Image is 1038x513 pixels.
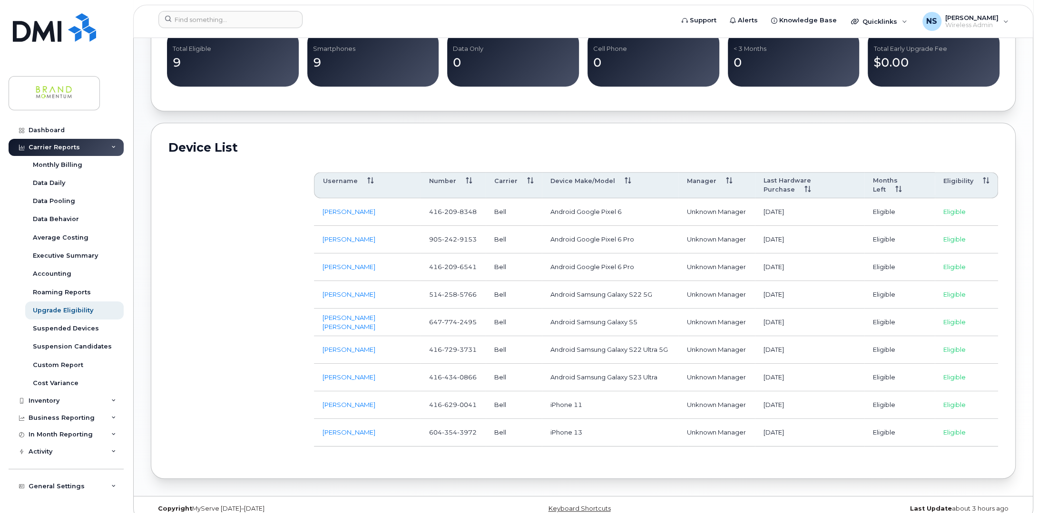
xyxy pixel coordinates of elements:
td: Eligible [864,198,935,226]
td: Eligible [935,281,998,309]
td: Bell [486,336,542,364]
span: Quicklinks [862,18,897,25]
td: Eligible [935,226,998,253]
td: [DATE] [755,309,864,336]
a: [PERSON_NAME] [PERSON_NAME] [323,314,375,330]
span: 416 [429,208,477,215]
td: Eligible [864,253,935,281]
p: Total Eligible [173,45,293,53]
span: 514 [429,290,477,298]
p: $0.00 [873,54,994,71]
td: Bell [486,391,542,419]
td: Eligible [935,419,998,446]
td: [DATE] [755,364,864,391]
td: Android Google Pixel 6 Pro [542,253,678,281]
span: 258 [442,290,457,298]
p: 0 [593,54,714,71]
span: 2495 [457,318,477,326]
th: Device Make/Model: activate to sort column ascending [542,172,678,199]
td: Eligible [935,253,998,281]
span: 905 [429,235,477,243]
td: Android Samsung Galaxy S23 Ultra [542,364,678,391]
a: Keyboard Shortcuts [548,505,610,512]
td: Unknown Manager [678,309,755,336]
a: Alerts [723,11,764,30]
td: [DATE] [755,419,864,446]
td: Eligible [864,336,935,364]
td: Eligible [935,364,998,391]
span: Knowledge Base [779,16,837,25]
span: Support [690,16,716,25]
td: Unknown Manager [678,281,755,309]
span: 8348 [457,208,477,215]
a: Knowledge Base [764,11,843,30]
td: Android Samsung Galaxy S22 Ultra 5G [542,336,678,364]
input: Find something... [158,11,303,28]
span: 3731 [457,346,477,353]
td: Android Samsung Galaxy S22 5G [542,281,678,309]
td: Eligible [864,419,935,446]
span: 242 [442,235,457,243]
td: Unknown Manager [678,226,755,253]
td: Unknown Manager [678,253,755,281]
div: Neven Stefancic [916,12,1015,31]
td: Eligible [864,226,935,253]
th: Last Hardware Purchase: activate to sort column ascending [755,172,864,199]
td: Bell [486,253,542,281]
span: 729 [442,346,457,353]
td: [DATE] [755,226,864,253]
a: [PERSON_NAME] [323,373,375,381]
td: Unknown Manager [678,391,755,419]
td: Bell [486,364,542,391]
span: 9153 [457,235,477,243]
span: 5766 [457,290,477,298]
p: Smartphones [313,45,433,53]
span: 416 [429,346,477,353]
td: Bell [486,281,542,309]
span: 416 [429,401,477,408]
strong: Last Update [910,505,952,512]
span: Wireless Admin [945,21,999,29]
td: Eligible [935,309,998,336]
span: 0866 [457,373,477,381]
th: Carrier: activate to sort column ascending [486,172,542,199]
span: 6541 [457,263,477,271]
td: Android Samsung Galaxy S5 [542,309,678,336]
p: 0 [734,54,854,71]
td: Eligible [935,336,998,364]
td: Eligible [864,309,935,336]
a: [PERSON_NAME] [323,235,375,243]
a: [PERSON_NAME] [323,263,375,271]
span: 629 [442,401,457,408]
td: Eligible [935,198,998,226]
td: Eligible [864,281,935,309]
span: 647 [429,318,477,326]
span: NS [926,16,937,27]
div: about 3 hours ago [727,505,1016,513]
td: [DATE] [755,253,864,281]
span: 416 [429,263,477,271]
th: Eligibility: activate to sort column ascending [935,172,998,199]
th: Manager: activate to sort column ascending [678,172,755,199]
span: 416 [429,373,477,381]
a: [PERSON_NAME] [323,401,375,408]
span: 774 [442,318,457,326]
th: Username: activate to sort column ascending [314,172,421,199]
p: 0 [453,54,573,71]
strong: Copyright [158,505,192,512]
span: 0041 [457,401,477,408]
span: [PERSON_NAME] [945,14,999,21]
span: 209 [442,263,457,271]
td: Eligible [935,391,998,419]
p: Cell Phone [593,45,714,53]
h2: Device List [168,140,998,155]
td: Eligible [864,391,935,419]
span: 604 [429,428,477,436]
td: [DATE] [755,198,864,226]
td: Bell [486,226,542,253]
td: [DATE] [755,391,864,419]
a: [PERSON_NAME] [323,290,375,298]
p: < 3 Months [734,45,854,53]
p: 9 [173,54,293,71]
span: 434 [442,373,457,381]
